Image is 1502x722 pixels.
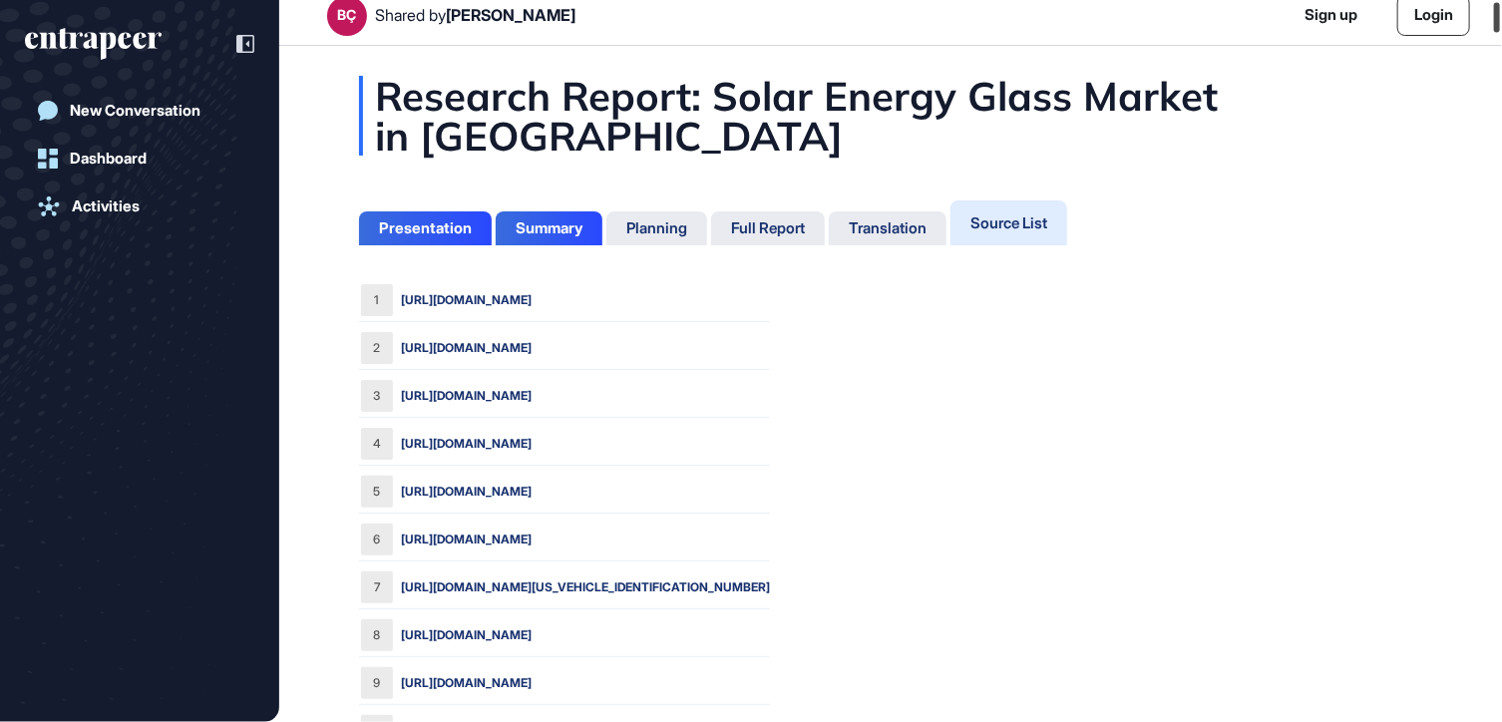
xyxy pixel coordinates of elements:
div: 1 [361,284,393,316]
div: 2 [361,332,393,364]
div: 5 [361,476,393,508]
a: [URL][DOMAIN_NAME] [401,291,532,309]
div: Full Report [731,219,805,237]
div: BÇ [338,7,357,23]
a: [URL][DOMAIN_NAME] [401,674,532,692]
div: Shared by [375,6,575,25]
div: 8 [361,619,393,651]
div: 6 [361,524,393,555]
span: [PERSON_NAME] [446,5,575,25]
div: 9 [361,667,393,699]
a: [URL][DOMAIN_NAME] [401,626,532,644]
a: Sign up [1305,4,1357,27]
div: 7 [361,571,393,603]
a: [URL][DOMAIN_NAME] [401,339,532,357]
a: [URL][DOMAIN_NAME] [401,483,532,501]
a: [URL][DOMAIN_NAME] [401,435,532,453]
div: 3 [361,380,393,412]
a: [URL][DOMAIN_NAME] [401,387,532,405]
div: Presentation [379,219,472,237]
div: entrapeer-logo [25,28,162,60]
div: Source List [970,213,1047,232]
div: Research Report: Solar Energy Glass Market in [GEOGRAPHIC_DATA] [359,76,1422,156]
div: 4 [361,428,393,460]
div: Translation [849,219,927,237]
a: [URL][DOMAIN_NAME][US_VEHICLE_IDENTIFICATION_NUMBER] [401,578,770,596]
div: New Conversation [70,102,200,120]
div: Summary [516,219,582,237]
div: Dashboard [70,150,147,168]
div: Activities [72,197,140,215]
div: Planning [626,219,687,237]
a: [URL][DOMAIN_NAME] [401,531,532,548]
